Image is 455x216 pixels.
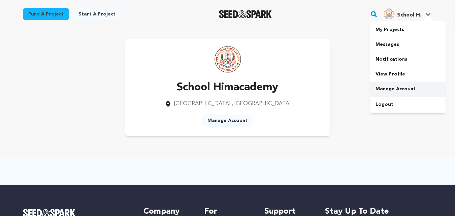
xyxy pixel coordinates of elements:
[370,22,446,37] a: My Projects
[370,52,446,67] a: Notifications
[370,97,446,112] a: Logout
[370,82,446,96] a: Manage Account
[382,7,432,21] span: School H.'s Profile
[174,101,230,106] span: [GEOGRAPHIC_DATA]
[214,46,241,73] img: https://seedandspark-static.s3.us-east-2.amazonaws.com/images/User/002/310/257/medium/737e37181f2...
[219,10,272,18] img: Seed&Spark Logo Dark Mode
[73,8,121,20] a: Start a project
[370,37,446,52] a: Messages
[384,8,421,19] div: School H.'s Profile
[23,8,69,20] a: Fund a project
[202,115,253,127] a: Manage Account
[232,101,291,106] span: , [GEOGRAPHIC_DATA]
[384,8,394,19] img: 737e37181f201989.png
[397,12,421,18] span: School H.
[219,10,272,18] a: Seed&Spark Homepage
[165,80,291,96] p: School Himacademy
[382,7,432,19] a: School H.'s Profile
[370,67,446,82] a: View Profile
